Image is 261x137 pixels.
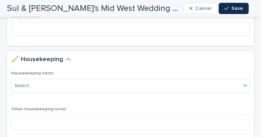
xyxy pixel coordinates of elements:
button: 🧹 Housekeeping [11,56,71,64]
span: Cancel [195,6,211,11]
span: Housekeeping items [11,71,54,76]
span: Other housekeeping notes [11,107,66,111]
button: Save [219,3,249,14]
div: Select... [14,82,32,90]
span: Save [231,6,243,11]
h2: Sul & Skeet's Mid West Wedding - Online planner [7,4,181,14]
button: Cancel [183,3,217,14]
h2: 🧹 Housekeeping [11,56,63,64]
